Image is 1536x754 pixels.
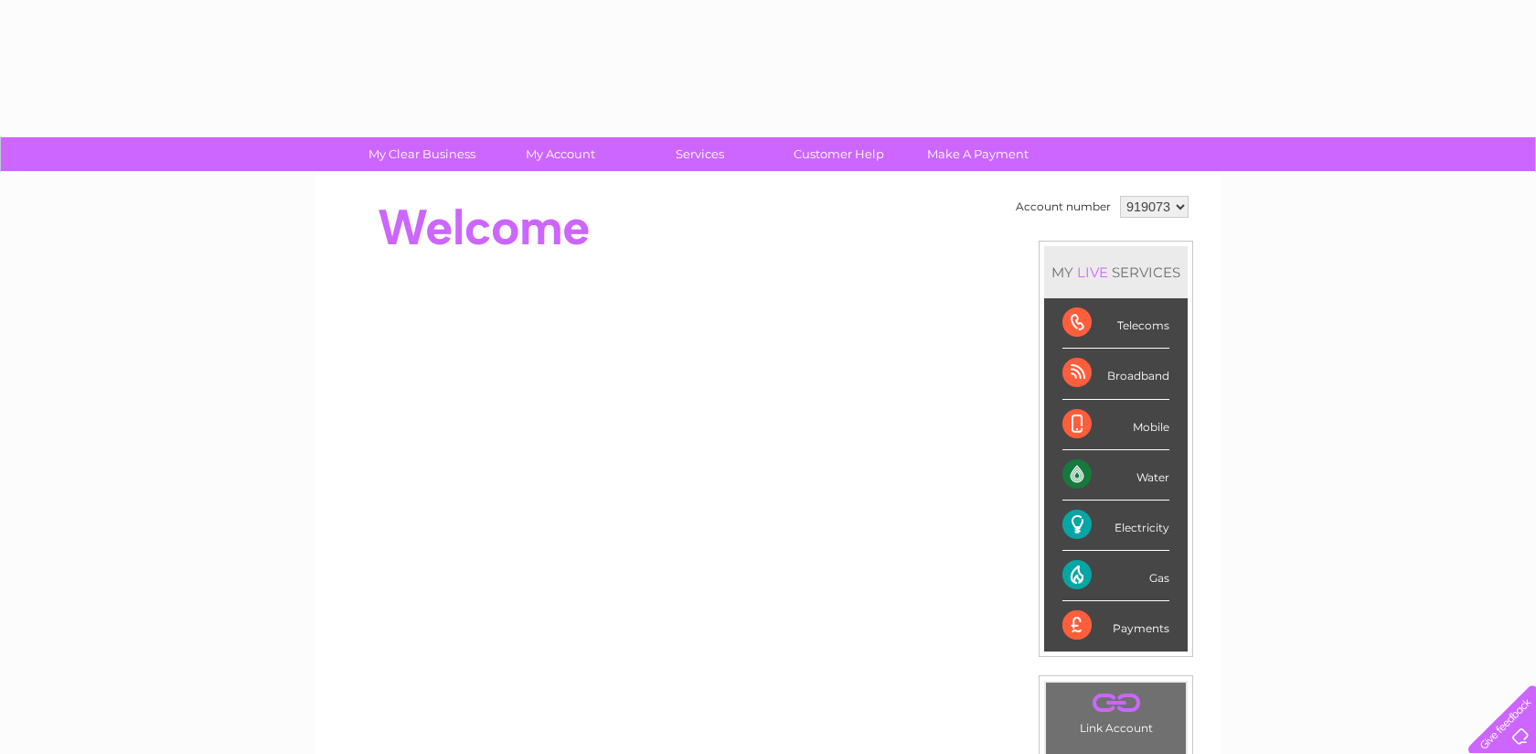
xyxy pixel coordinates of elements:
[485,137,636,171] a: My Account
[1062,298,1169,349] div: Telecoms
[763,137,914,171] a: Customer Help
[1062,400,1169,450] div: Mobile
[1062,349,1169,399] div: Broadband
[1062,601,1169,651] div: Payments
[1062,450,1169,501] div: Water
[1073,264,1112,281] div: LIVE
[1051,687,1181,719] a: .
[1062,551,1169,601] div: Gas
[1044,246,1188,298] div: MY SERVICES
[347,137,497,171] a: My Clear Business
[624,137,775,171] a: Services
[1045,682,1187,739] td: Link Account
[1011,191,1115,222] td: Account number
[1062,501,1169,551] div: Electricity
[902,137,1053,171] a: Make A Payment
